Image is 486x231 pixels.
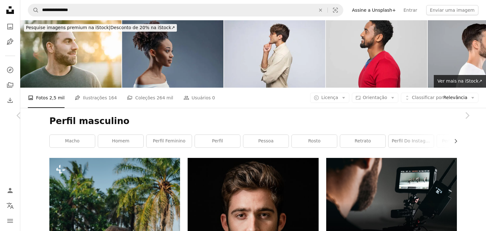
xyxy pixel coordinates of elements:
[50,135,95,147] a: macho
[348,5,400,15] a: Assine a Unsplash+
[98,135,143,147] a: homem
[448,85,486,146] a: Próximo
[437,135,482,147] a: perfil da mulher
[292,135,337,147] a: rosto
[195,135,240,147] a: perfil
[20,20,181,35] a: Pesquise imagens premium na iStock|Desconto de 20% na iStock↗
[310,93,349,103] button: Licença
[212,94,215,101] span: 0
[49,115,457,127] h1: Perfil masculino
[426,5,478,15] button: Enviar uma imagem
[314,4,327,16] button: Limpar
[109,94,117,101] span: 164
[363,95,387,100] span: Orientação
[326,20,427,88] img: Perfil do jovem
[20,20,121,88] img: Retrato do homem da meia-idade
[4,79,16,91] a: Coleções
[243,135,289,147] a: pessoa
[127,88,173,108] a: Coleções 264 mil
[26,25,110,30] span: Pesquise imagens premium na iStock |
[4,215,16,227] button: Menu
[400,5,421,15] a: Entrar
[26,25,175,30] span: Desconto de 20% na iStock ↗
[438,78,482,84] span: Ver mais na iStock ↗
[328,4,343,16] button: Pesquisa visual
[157,94,173,101] span: 264 mil
[412,95,467,101] span: Relevância
[389,135,434,147] a: perfil do instagram
[321,95,338,100] span: Licença
[146,135,192,147] a: Perfil feminino
[4,184,16,197] a: Entrar / Cadastrar-se
[184,88,215,108] a: Usuários 0
[75,88,117,108] a: Ilustrações 164
[352,93,398,103] button: Orientação
[434,75,486,88] a: Ver mais na iStock↗
[4,35,16,48] a: Ilustrações
[28,4,39,16] button: Pesquise na Unsplash
[122,20,223,88] img: Perfil contemplativo, gracioso e com confiança tranquila
[28,4,343,16] form: Pesquise conteúdo visual em todo o site
[340,135,385,147] a: retrato
[412,95,443,100] span: Classificar por
[4,64,16,76] a: Explorar
[4,199,16,212] button: Idioma
[224,20,325,88] img: Vista lateral da bela jovem mãe
[4,20,16,33] a: Fotos
[401,93,478,103] button: Classificar porRelevância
